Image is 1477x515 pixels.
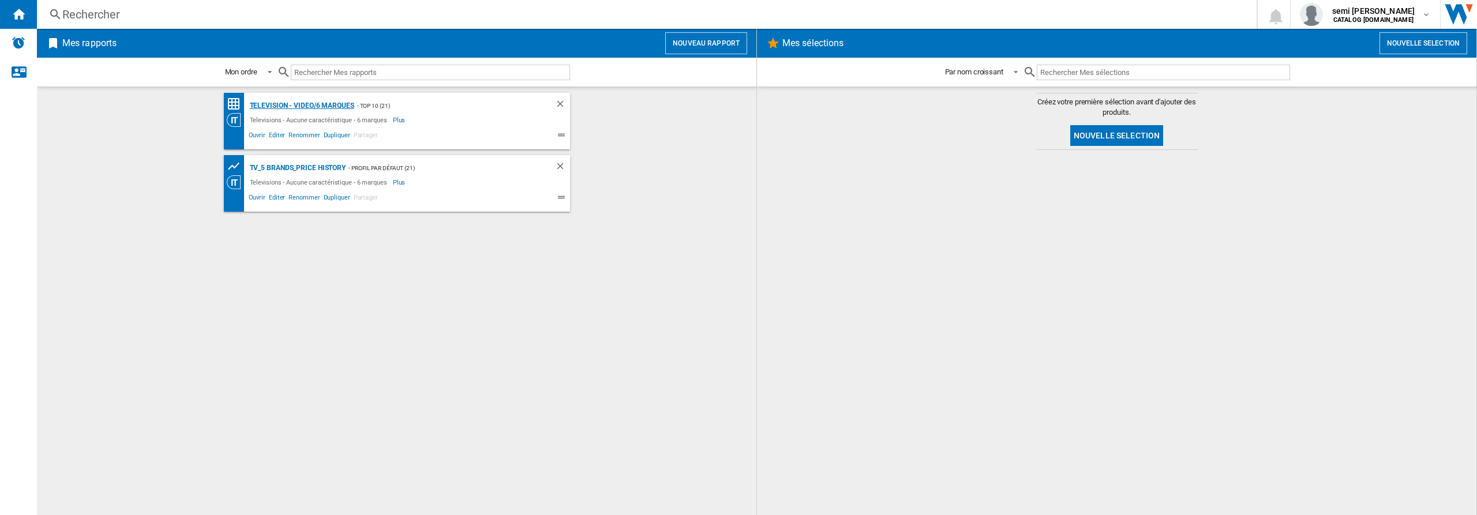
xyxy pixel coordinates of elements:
[555,161,570,175] div: Supprimer
[227,175,247,189] div: Vision Catégorie
[354,99,532,113] div: - Top 10 (21)
[322,192,352,206] span: Dupliquer
[267,130,287,144] span: Editer
[393,113,407,127] span: Plus
[555,99,570,113] div: Supprimer
[1037,65,1290,80] input: Rechercher Mes sélections
[247,192,267,206] span: Ouvrir
[665,32,747,54] button: Nouveau rapport
[352,192,380,206] span: Partager
[267,192,287,206] span: Editer
[225,67,257,76] div: Mon ordre
[247,113,393,127] div: Televisions - Aucune caractéristique - 6 marques
[291,65,570,80] input: Rechercher Mes rapports
[247,161,346,175] div: TV_5 Brands_Price History
[1379,32,1467,54] button: Nouvelle selection
[346,161,531,175] div: - Profil par défaut (21)
[352,130,380,144] span: Partager
[12,36,25,50] img: alerts-logo.svg
[247,99,354,113] div: Television - video/6 marques
[62,6,1227,22] div: Rechercher
[227,159,247,174] div: Tableau des prix des produits
[60,32,119,54] h2: Mes rapports
[247,175,393,189] div: Televisions - Aucune caractéristique - 6 marques
[247,130,267,144] span: Ouvrir
[780,32,846,54] h2: Mes sélections
[287,192,321,206] span: Renommer
[1070,125,1164,146] button: Nouvelle selection
[227,113,247,127] div: Vision Catégorie
[1300,3,1323,26] img: profile.jpg
[1332,5,1415,17] span: semi [PERSON_NAME]
[227,97,247,111] div: Matrice des prix
[393,175,407,189] span: Plus
[322,130,352,144] span: Dupliquer
[1036,97,1198,118] span: Créez votre première sélection avant d'ajouter des produits.
[287,130,321,144] span: Renommer
[1333,16,1414,24] b: CATALOG [DOMAIN_NAME]
[945,67,1003,76] div: Par nom croissant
